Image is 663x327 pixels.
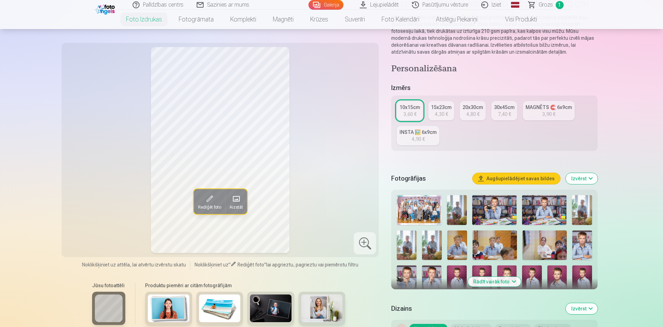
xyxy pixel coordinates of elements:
[264,262,266,267] span: "
[194,189,225,214] button: Rediģēt foto
[431,104,451,111] div: 15x23cm
[400,104,420,111] div: 10x15cm
[428,10,486,29] a: Atslēgu piekariņi
[118,10,170,29] a: Foto izdrukas
[266,262,358,267] span: lai apgrieztu, pagrieztu vai piemērotu filtru
[460,101,486,120] a: 20x30cm4,80 €
[542,111,555,118] div: 3,90 €
[225,189,247,214] button: Aizstāt
[526,104,572,111] div: MAGNĒTS 🧲 6x9cm
[391,304,560,314] h5: Dizains
[142,282,348,289] h6: Produktu piemēri ar citām fotogrāfijām
[486,10,545,29] a: Visi produkti
[302,10,337,29] a: Krūzes
[491,101,517,120] a: 30x45cm7,40 €
[397,126,439,145] a: INSTA 🖼️ 6x9cm4,90 €
[523,101,575,120] a: MAGNĒTS 🧲 6x9cm3,90 €
[412,136,425,143] div: 4,90 €
[498,111,511,118] div: 7,40 €
[466,111,480,118] div: 4,80 €
[373,10,428,29] a: Foto kalendāri
[92,282,125,289] h6: Jūsu fotoattēli
[435,111,448,118] div: 4,30 €
[494,104,514,111] div: 30x45cm
[198,204,221,210] span: Rediģēt foto
[229,204,243,210] span: Aizstāt
[391,83,597,93] h5: Izmērs
[463,104,483,111] div: 20x30cm
[337,10,373,29] a: Suvenīri
[468,277,521,287] button: Rādīt vairāk foto
[265,10,302,29] a: Magnēti
[82,261,186,268] span: Noklikšķiniet uz attēla, lai atvērtu izvērstu skatu
[566,173,598,184] button: Izvērst
[400,129,437,136] div: INSTA 🖼️ 6x9cm
[238,262,264,267] span: Rediģēt foto
[428,101,454,120] a: 15x23cm4,30 €
[222,10,265,29] a: Komplekti
[170,10,222,29] a: Fotogrāmata
[391,64,597,75] h4: Personalizēšana
[539,1,553,9] span: Grozs
[391,174,467,183] h5: Fotogrāfijas
[195,262,229,267] span: Noklikšķiniet uz
[229,262,231,267] span: "
[566,303,598,314] button: Izvērst
[556,1,564,9] span: 1
[397,101,423,120] a: 10x15cm3,60 €
[473,173,560,184] button: Augšupielādējiet savas bildes
[96,3,117,15] img: /fa1
[403,111,416,118] div: 3,60 €
[391,14,597,55] p: Mūsu fotoattēlu izdrukas uz Fuji Film Crystal profesionālās kvalitātes papīra saglabās jūsu īpašo...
